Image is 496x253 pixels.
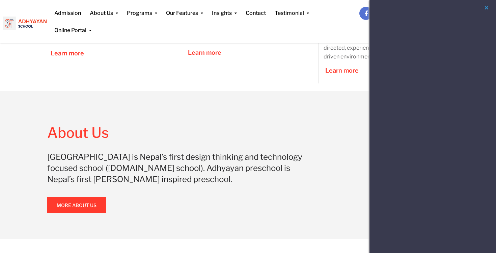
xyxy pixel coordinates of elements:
a: More About Us [47,197,106,213]
a: Learn more [51,50,84,57]
a: Online Portal [54,17,91,34]
a: Learn more [188,49,221,56]
a: Learn more [325,67,359,74]
h2: About Us [47,124,243,145]
p: [GEOGRAPHIC_DATA] is Nepal’s first design thinking and technology focused school ([DOMAIN_NAME] s... [47,151,311,185]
